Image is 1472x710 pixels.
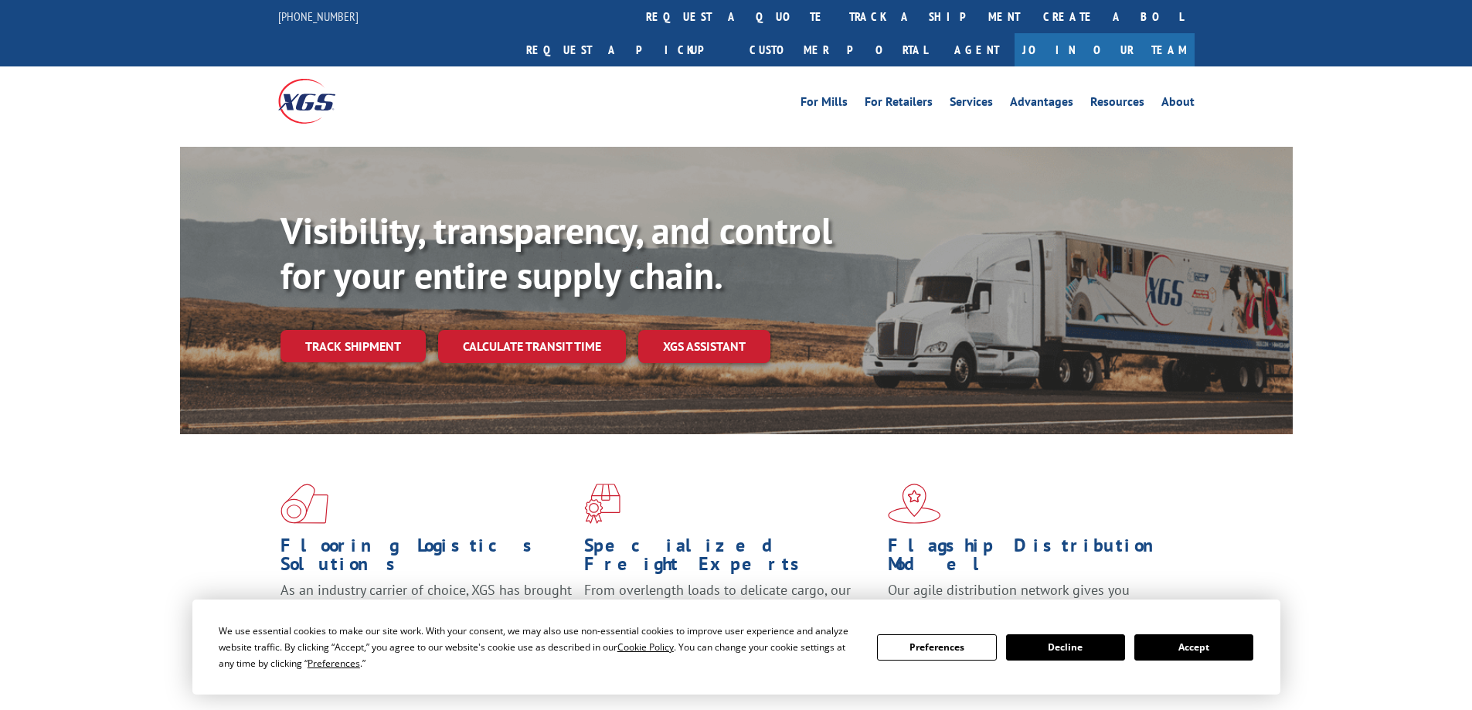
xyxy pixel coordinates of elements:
[801,96,848,113] a: For Mills
[584,536,876,581] h1: Specialized Freight Experts
[877,634,996,661] button: Preferences
[865,96,933,113] a: For Retailers
[308,657,360,670] span: Preferences
[280,536,573,581] h1: Flooring Logistics Solutions
[1006,634,1125,661] button: Decline
[950,96,993,113] a: Services
[280,484,328,524] img: xgs-icon-total-supply-chain-intelligence-red
[738,33,939,66] a: Customer Portal
[617,640,674,654] span: Cookie Policy
[278,8,359,24] a: [PHONE_NUMBER]
[1015,33,1195,66] a: Join Our Team
[939,33,1015,66] a: Agent
[1090,96,1144,113] a: Resources
[1161,96,1195,113] a: About
[438,330,626,363] a: Calculate transit time
[280,206,832,299] b: Visibility, transparency, and control for your entire supply chain.
[219,623,858,671] div: We use essential cookies to make our site work. With your consent, we may also use non-essential ...
[280,330,426,362] a: Track shipment
[280,581,572,636] span: As an industry carrier of choice, XGS has brought innovation and dedication to flooring logistics...
[192,600,1280,695] div: Cookie Consent Prompt
[1010,96,1073,113] a: Advantages
[888,536,1180,581] h1: Flagship Distribution Model
[638,330,770,363] a: XGS ASSISTANT
[888,581,1172,617] span: Our agile distribution network gives you nationwide inventory management on demand.
[1134,634,1253,661] button: Accept
[584,581,876,650] p: From overlength loads to delicate cargo, our experienced staff knows the best way to move your fr...
[584,484,620,524] img: xgs-icon-focused-on-flooring-red
[515,33,738,66] a: Request a pickup
[888,484,941,524] img: xgs-icon-flagship-distribution-model-red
